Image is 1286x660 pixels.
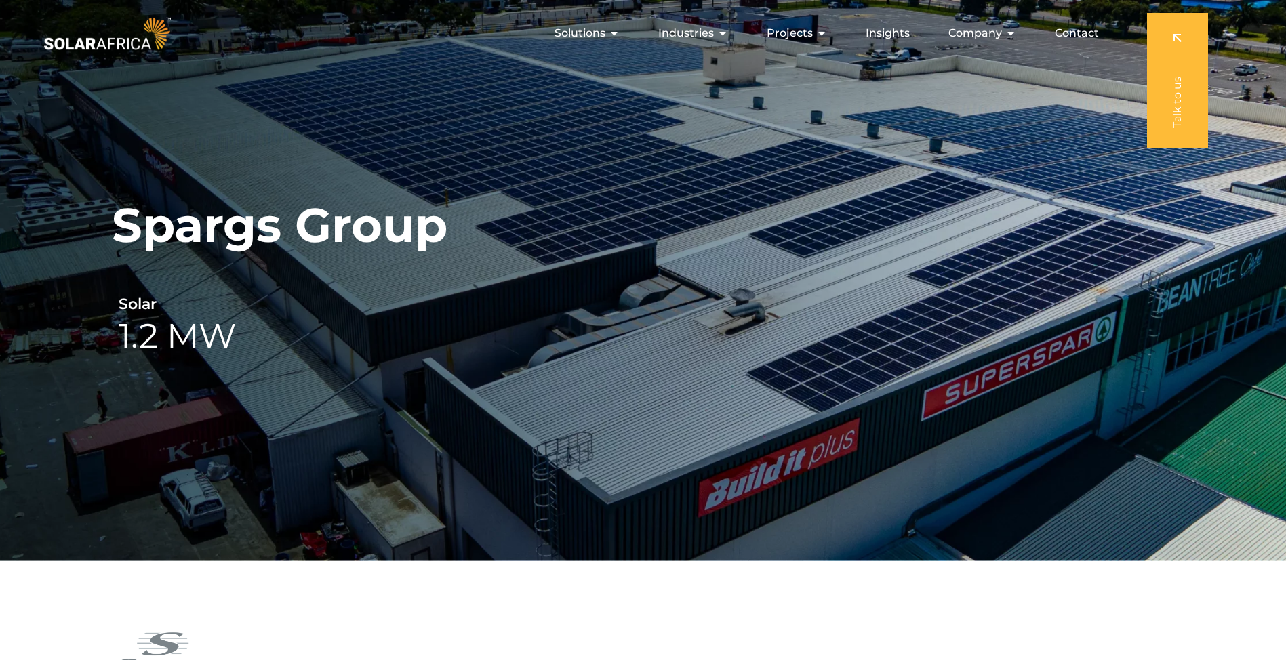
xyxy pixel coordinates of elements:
span: Industries [658,25,714,41]
span: Projects [767,25,813,41]
span: Solutions [555,25,605,41]
div: Menu Toggle [174,20,1110,47]
h2: 1.2 MW [119,314,237,358]
span: Company [948,25,1002,41]
h1: Spargs Group [112,197,447,254]
h6: Solar [119,295,157,314]
nav: Menu [174,20,1110,47]
a: Insights [866,25,910,41]
a: Contact [1055,25,1099,41]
